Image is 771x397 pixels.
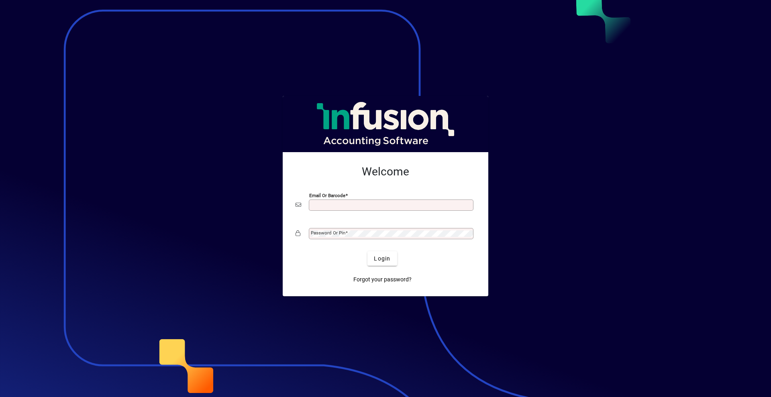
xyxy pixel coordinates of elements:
[367,251,397,266] button: Login
[309,193,345,198] mat-label: Email or Barcode
[374,254,390,263] span: Login
[296,165,475,179] h2: Welcome
[350,272,415,287] a: Forgot your password?
[311,230,345,236] mat-label: Password or Pin
[353,275,412,284] span: Forgot your password?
